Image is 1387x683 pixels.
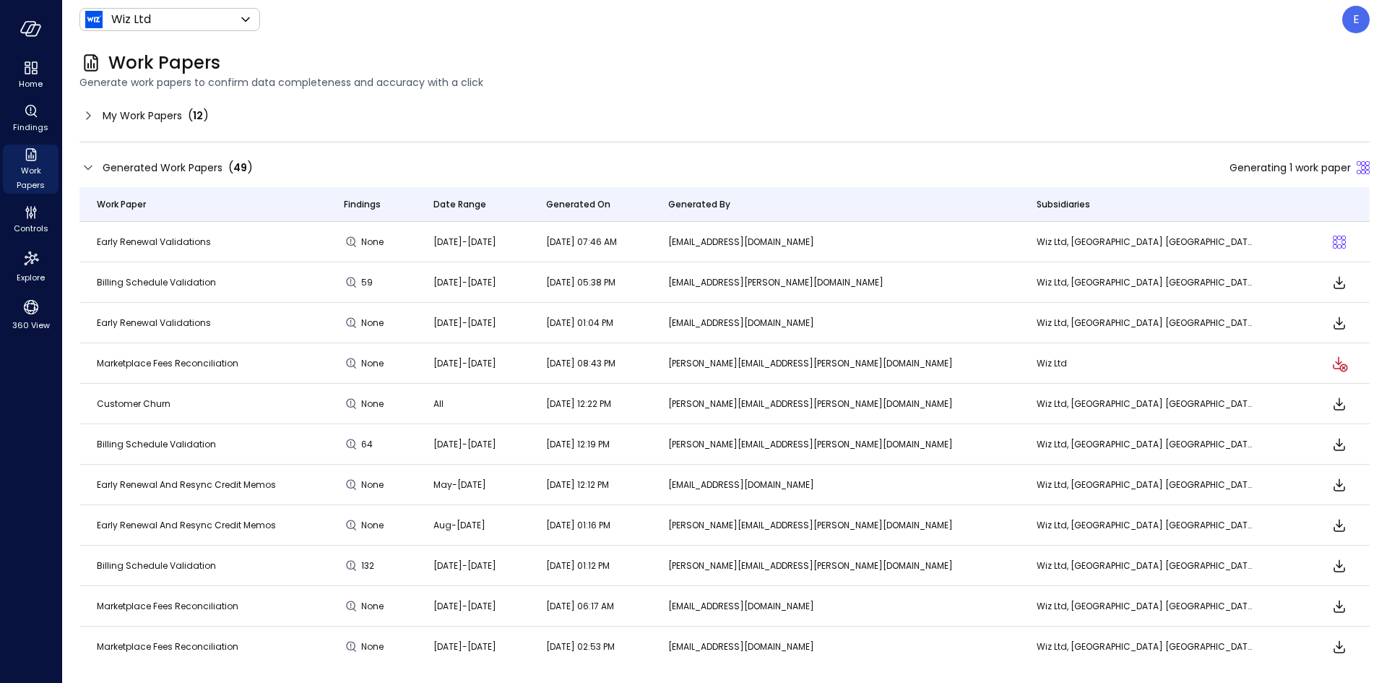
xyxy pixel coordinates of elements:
p: Wiz Ltd, [GEOGRAPHIC_DATA] [GEOGRAPHIC_DATA], [GEOGRAPHIC_DATA] [GEOGRAPHIC_DATA] [1037,316,1253,330]
span: Explore [17,270,45,285]
span: None [361,397,387,411]
span: Customer Churn [97,398,170,410]
span: Date Range [433,197,486,212]
span: [DATE]-[DATE] [433,559,496,572]
span: [DATE] 01:16 PM [546,519,610,531]
p: Wiz Ltd, [GEOGRAPHIC_DATA] [GEOGRAPHIC_DATA], [GEOGRAPHIC_DATA] [GEOGRAPHIC_DATA] [1037,599,1253,614]
span: Home [19,77,43,91]
p: [PERSON_NAME][EMAIL_ADDRESS][PERSON_NAME][DOMAIN_NAME] [668,518,1002,533]
p: [PERSON_NAME][EMAIL_ADDRESS][PERSON_NAME][DOMAIN_NAME] [668,356,1002,371]
div: Work Papers [3,145,59,194]
span: None [361,478,387,492]
div: Controls [3,202,59,237]
span: [DATE] 02:53 PM [546,640,615,653]
div: Generating work paper [1333,236,1346,249]
p: [EMAIL_ADDRESS][DOMAIN_NAME] [668,235,1002,249]
span: Billing Schedule Validation [97,559,216,572]
span: [DATE] 06:17 AM [546,600,614,612]
span: None [361,235,387,249]
span: Generate work papers to confirm data completeness and accuracy with a click [79,74,1370,90]
span: Download [1331,274,1348,291]
span: Download [1331,476,1348,494]
span: Work Papers [108,51,220,74]
span: Early Renewal Validations [97,236,211,248]
span: Download [1331,436,1348,453]
span: Work Papers [9,163,53,192]
p: E [1353,11,1360,28]
span: [DATE] 12:22 PM [546,398,611,410]
span: Marketplace Fees Reconciliation [97,357,238,369]
span: [DATE] 01:12 PM [546,559,610,572]
span: Early Renewal Validations [97,317,211,329]
p: [EMAIL_ADDRESS][DOMAIN_NAME] [668,478,1002,492]
p: Wiz Ltd, [GEOGRAPHIC_DATA] [GEOGRAPHIC_DATA], [GEOGRAPHIC_DATA] [GEOGRAPHIC_DATA] [1037,478,1253,492]
span: 64 [361,437,387,452]
span: Generated By [668,197,730,212]
span: Download [1331,638,1348,656]
div: ( ) [228,159,253,176]
span: Early Renewal and Resync Credit Memos [97,519,276,531]
span: Marketplace Fees Reconciliation [97,600,238,612]
p: Wiz Ltd, [GEOGRAPHIC_DATA] [GEOGRAPHIC_DATA], [GEOGRAPHIC_DATA] [GEOGRAPHIC_DATA] [1037,235,1253,249]
span: [DATE] 07:46 AM [546,236,617,248]
p: [EMAIL_ADDRESS][DOMAIN_NAME] [668,316,1002,330]
div: 360 View [3,295,59,334]
span: Early Renewal and Resync Credit Memos [97,478,276,491]
p: [PERSON_NAME][EMAIL_ADDRESS][PERSON_NAME][DOMAIN_NAME] [668,559,1002,573]
p: [EMAIL_ADDRESS][DOMAIN_NAME] [668,640,1002,654]
span: [DATE] 08:43 PM [546,357,615,369]
span: Generated On [546,197,610,212]
span: My Work Papers [103,108,182,124]
span: [DATE] 05:38 PM [546,276,615,288]
p: Wiz Ltd [111,11,151,28]
img: Icon [85,11,103,28]
span: Work Paper [97,197,146,212]
span: [DATE]-[DATE] [433,276,496,288]
span: None [361,640,387,654]
div: Explore [3,246,59,286]
span: Aug-[DATE] [433,519,485,531]
div: Elad Aharon [1342,6,1370,33]
p: Wiz Ltd [1037,356,1253,371]
span: Download [1331,598,1348,615]
p: [PERSON_NAME][EMAIL_ADDRESS][PERSON_NAME][DOMAIN_NAME] [668,437,1002,452]
span: Marketplace Fees Reconciliation [97,640,238,653]
span: [DATE]-[DATE] [433,640,496,653]
span: Download [1331,314,1348,332]
div: Sliding puzzle loader [1333,236,1346,249]
p: Wiz Ltd, [GEOGRAPHIC_DATA] [GEOGRAPHIC_DATA], [GEOGRAPHIC_DATA] [GEOGRAPHIC_DATA] [1037,518,1253,533]
span: None [361,599,387,614]
p: [EMAIL_ADDRESS][PERSON_NAME][DOMAIN_NAME] [668,275,1002,290]
div: Home [3,58,59,93]
span: 12 [193,108,203,123]
p: Wiz Ltd, [GEOGRAPHIC_DATA] [GEOGRAPHIC_DATA], [GEOGRAPHIC_DATA] [GEOGRAPHIC_DATA] [1037,640,1253,654]
span: 49 [233,160,247,175]
span: Billing Schedule Validation [97,276,216,288]
span: [DATE] 12:12 PM [546,478,609,491]
span: [DATE] 12:19 PM [546,438,610,450]
span: Download [1331,517,1348,534]
span: [DATE]-[DATE] [433,600,496,612]
p: Wiz Ltd, [GEOGRAPHIC_DATA] [GEOGRAPHIC_DATA], [GEOGRAPHIC_DATA] [GEOGRAPHIC_DATA] [1037,275,1253,290]
span: 360 View [12,318,50,332]
span: Subsidiaries [1037,197,1090,212]
span: [DATE]-[DATE] [433,317,496,329]
span: [DATE]-[DATE] [433,438,496,450]
p: Wiz Ltd, [GEOGRAPHIC_DATA] [GEOGRAPHIC_DATA], [GEOGRAPHIC_DATA] [GEOGRAPHIC_DATA] [1037,559,1253,573]
p: Wiz Ltd, [GEOGRAPHIC_DATA] [GEOGRAPHIC_DATA], [GEOGRAPHIC_DATA] [GEOGRAPHIC_DATA] [1037,397,1253,411]
span: 59 [361,275,387,290]
p: [EMAIL_ADDRESS][DOMAIN_NAME] [668,599,1002,614]
span: May-[DATE] [433,478,486,491]
span: All [433,398,444,410]
span: Generating 1 work paper [1230,160,1351,176]
p: Wiz Ltd, [GEOGRAPHIC_DATA] [GEOGRAPHIC_DATA], [GEOGRAPHIC_DATA] [GEOGRAPHIC_DATA] [1037,437,1253,452]
span: Download [1331,557,1348,575]
span: [DATE]-[DATE] [433,357,496,369]
span: [DATE] 01:04 PM [546,317,613,329]
span: Controls [14,221,48,236]
div: Sliding puzzle loader [1357,161,1370,174]
span: None [361,356,387,371]
span: [DATE]-[DATE] [433,236,496,248]
div: Findings [3,101,59,136]
span: None [361,316,387,330]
